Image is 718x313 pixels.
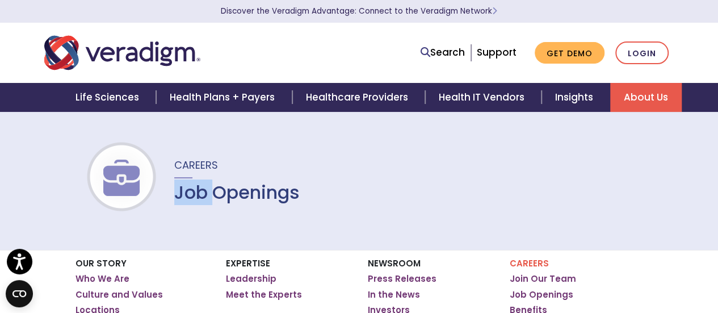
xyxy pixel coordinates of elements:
a: Join Our Team [510,273,576,285]
a: Discover the Veradigm Advantage: Connect to the Veradigm NetworkLearn More [221,6,497,16]
a: Life Sciences [62,83,156,112]
button: Open CMP widget [6,280,33,307]
a: Search [421,45,465,60]
a: Login [615,41,669,65]
span: Learn More [492,6,497,16]
a: About Us [610,83,682,112]
a: Leadership [226,273,276,285]
a: In the News [368,289,420,301]
img: Veradigm logo [44,34,200,72]
h1: Job Openings [174,182,300,203]
a: Who We Are [75,273,129,285]
a: Press Releases [368,273,436,285]
a: Healthcare Providers [292,83,425,112]
a: Health IT Vendors [425,83,541,112]
a: Health Plans + Payers [156,83,292,112]
a: Insights [541,83,610,112]
a: Job Openings [510,289,573,301]
a: Culture and Values [75,289,163,301]
a: Get Demo [535,42,604,64]
a: Meet the Experts [226,289,302,301]
span: Careers [174,158,218,172]
a: Support [477,45,517,59]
